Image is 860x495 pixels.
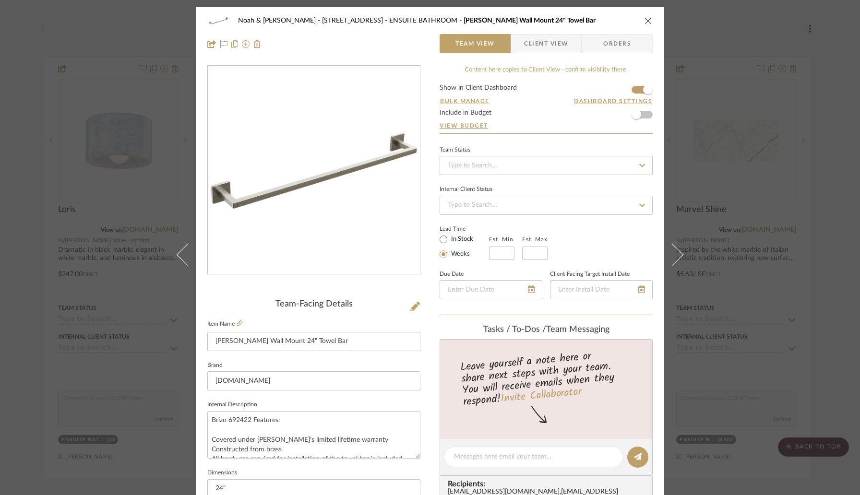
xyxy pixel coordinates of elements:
label: Internal Description [207,402,257,407]
label: Est. Min [489,236,514,243]
div: 0 [208,66,420,274]
div: Team-Facing Details [207,299,420,310]
div: Content here copies to Client View - confirm visibility there. [440,65,653,75]
span: Client View [524,34,568,53]
div: Internal Client Status [440,187,492,192]
input: Type to Search… [440,196,653,215]
input: Enter Due Date [440,280,542,299]
span: Recipients: [448,480,648,488]
label: Item Name [207,320,242,328]
label: Client-Facing Target Install Date [550,272,630,277]
label: Dimensions [207,471,237,475]
button: Bulk Manage [440,97,490,106]
input: Enter Item Name [207,332,420,351]
label: In Stock [449,235,473,244]
img: ab296635-0afe-42df-a338-cd531cb79625_48x40.jpg [207,11,230,30]
label: Due Date [440,272,464,277]
a: View Budget [440,122,653,130]
label: Lead Time [440,224,489,233]
div: team Messaging [440,325,653,335]
a: Invite Collaborator [500,384,582,408]
button: Dashboard Settings [573,97,653,106]
img: ab296635-0afe-42df-a338-cd531cb79625_436x436.jpg [210,66,418,274]
span: Noah & [PERSON_NAME] - [STREET_ADDRESS] [238,17,389,24]
span: [PERSON_NAME] Wall Mount 24" Towel Bar [464,17,596,24]
mat-radio-group: Select item type [440,233,489,260]
div: Leave yourself a note here or share next steps with your team. You will receive emails when they ... [439,346,654,410]
input: Enter Brand [207,371,420,390]
label: Weeks [449,250,470,259]
span: ENSUITE BATHROOM [389,17,464,24]
span: Orders [593,34,642,53]
label: Brand [207,363,223,368]
label: Est. Max [522,236,548,243]
div: Team Status [440,148,470,153]
input: Type to Search… [440,156,653,175]
span: Team View [455,34,495,53]
input: Enter Install Date [550,280,653,299]
img: Remove from project [253,40,261,48]
button: close [644,16,653,25]
span: Tasks / To-Dos / [483,325,546,334]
